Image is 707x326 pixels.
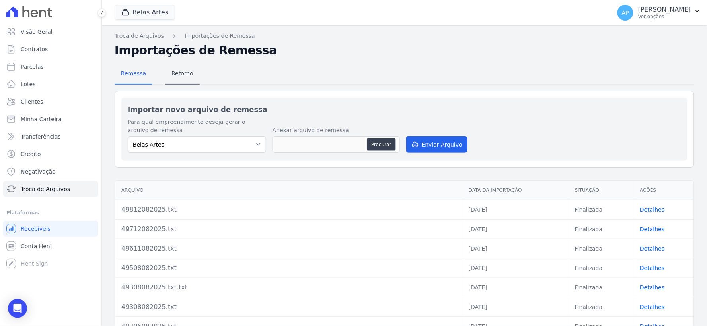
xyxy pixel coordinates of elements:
th: Ações [634,181,694,200]
a: Troca de Arquivos [3,181,98,197]
button: Belas Artes [115,5,175,20]
td: Finalizada [569,278,633,297]
div: 49812082025.txt [121,205,456,214]
div: 49308082025.txt [121,302,456,312]
span: Parcelas [21,63,44,71]
p: Ver opções [638,14,691,20]
a: Lotes [3,76,98,92]
div: 49611082025.txt [121,244,456,253]
span: Retorno [167,66,198,81]
a: Crédito [3,146,98,162]
a: Minha Carteira [3,111,98,127]
span: Recebíveis [21,225,51,233]
td: [DATE] [462,200,569,219]
button: Enviar Arquivo [406,136,467,153]
a: Detalhes [640,226,665,232]
a: Retorno [165,64,200,85]
label: Anexar arquivo de remessa [273,126,400,135]
a: Detalhes [640,206,665,213]
td: Finalizada [569,297,633,316]
a: Recebíveis [3,221,98,237]
td: [DATE] [462,297,569,316]
a: Detalhes [640,245,665,252]
a: Parcelas [3,59,98,75]
h2: Importar novo arquivo de remessa [128,104,681,115]
a: Detalhes [640,265,665,271]
a: Transferências [3,129,98,145]
td: [DATE] [462,258,569,278]
span: Minha Carteira [21,115,62,123]
a: Contratos [3,41,98,57]
span: AP [622,10,629,15]
td: Finalizada [569,239,633,258]
span: Negativação [21,168,56,176]
span: Visão Geral [21,28,53,36]
h2: Importações de Remessa [115,43,694,58]
span: Conta Hent [21,242,52,250]
a: Visão Geral [3,24,98,40]
th: Data da Importação [462,181,569,200]
a: Clientes [3,94,98,110]
td: Finalizada [569,258,633,278]
a: Remessa [115,64,152,85]
td: [DATE] [462,278,569,297]
th: Arquivo [115,181,462,200]
button: Procurar [367,138,395,151]
div: 49508082025.txt [121,263,456,273]
span: Clientes [21,98,43,106]
a: Conta Hent [3,238,98,254]
a: Negativação [3,164,98,179]
th: Situação [569,181,633,200]
span: Remessa [116,66,151,81]
span: Contratos [21,45,48,53]
button: AP [PERSON_NAME] Ver opções [611,2,707,24]
div: 49712082025.txt [121,224,456,234]
nav: Breadcrumb [115,32,694,40]
span: Crédito [21,150,41,158]
div: 49308082025.txt.txt [121,283,456,292]
p: [PERSON_NAME] [638,6,691,14]
label: Para qual empreendimento deseja gerar o arquivo de remessa [128,118,266,135]
span: Troca de Arquivos [21,185,70,193]
td: Finalizada [569,219,633,239]
div: Plataformas [6,208,95,218]
td: Finalizada [569,200,633,219]
a: Detalhes [640,304,665,310]
span: Transferências [21,133,61,141]
td: [DATE] [462,219,569,239]
div: Open Intercom Messenger [8,299,27,318]
td: [DATE] [462,239,569,258]
a: Troca de Arquivos [115,32,164,40]
a: Detalhes [640,284,665,291]
span: Lotes [21,80,36,88]
a: Importações de Remessa [185,32,255,40]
